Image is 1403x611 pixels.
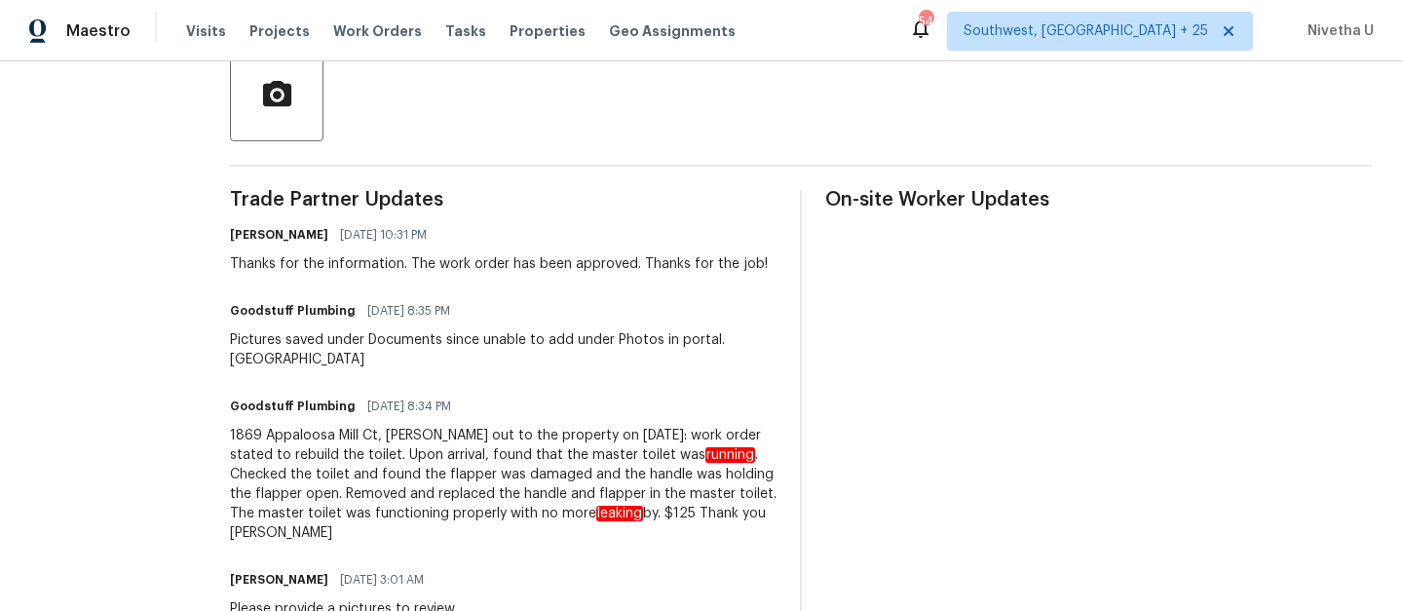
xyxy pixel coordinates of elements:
[230,254,768,274] div: Thanks for the information. The work order has been approved. Thanks for the job!
[1300,21,1374,41] span: Nivetha U
[825,190,1372,210] span: On-site Worker Updates
[510,21,586,41] span: Properties
[230,301,356,321] h6: Goodstuff Plumbing
[230,330,777,369] div: Pictures saved under Documents since unable to add under Photos in portal. [GEOGRAPHIC_DATA]
[367,397,451,416] span: [DATE] 8:34 PM
[230,190,777,210] span: Trade Partner Updates
[333,21,422,41] span: Work Orders
[230,426,777,543] div: 1869 Appaloosa Mill Ct, [PERSON_NAME] out to the property on [DATE]: work order stated to rebuild...
[609,21,736,41] span: Geo Assignments
[230,570,328,590] h6: [PERSON_NAME]
[705,447,755,463] em: running
[367,301,450,321] span: [DATE] 8:35 PM
[596,506,643,521] em: leaking
[340,225,427,245] span: [DATE] 10:31 PM
[66,21,131,41] span: Maestro
[230,397,356,416] h6: Goodstuff Plumbing
[964,21,1208,41] span: Southwest, [GEOGRAPHIC_DATA] + 25
[919,12,932,31] div: 549
[445,24,486,38] span: Tasks
[186,21,226,41] span: Visits
[249,21,310,41] span: Projects
[230,225,328,245] h6: [PERSON_NAME]
[340,570,424,590] span: [DATE] 3:01 AM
